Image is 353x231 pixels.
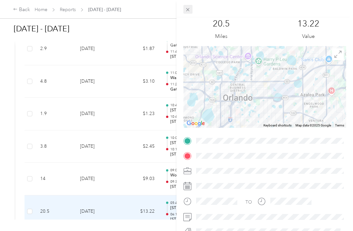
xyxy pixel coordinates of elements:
p: Value [302,32,315,41]
a: Terms (opens in new tab) [335,124,344,127]
p: 20.5 [213,19,230,29]
img: Google [185,119,207,128]
button: Keyboard shortcuts [263,123,292,128]
iframe: Everlance-gr Chat Button Frame [316,194,353,231]
a: Open this area in Google Maps (opens a new window) [185,119,207,128]
p: Miles [215,32,227,41]
span: Map data ©2025 Google [295,124,331,127]
p: 13.22 [297,19,319,29]
div: TO [245,199,252,206]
